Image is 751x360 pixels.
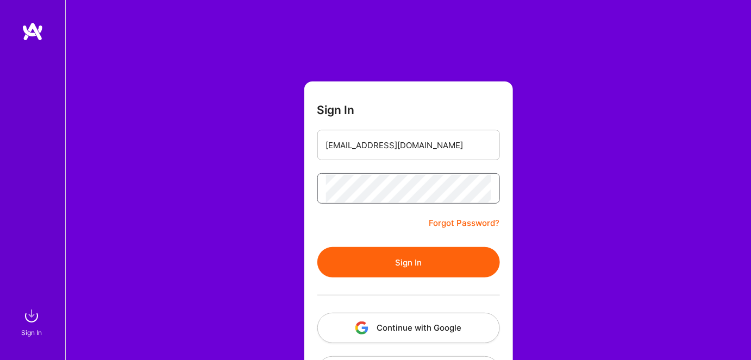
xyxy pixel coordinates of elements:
img: icon [355,321,368,334]
img: sign in [21,305,42,327]
button: Continue with Google [317,313,500,343]
a: Forgot Password? [429,217,500,230]
div: Sign In [21,327,42,338]
button: Sign In [317,247,500,277]
input: Email... [326,131,491,159]
img: logo [22,22,43,41]
a: sign inSign In [23,305,42,338]
h3: Sign In [317,103,355,117]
